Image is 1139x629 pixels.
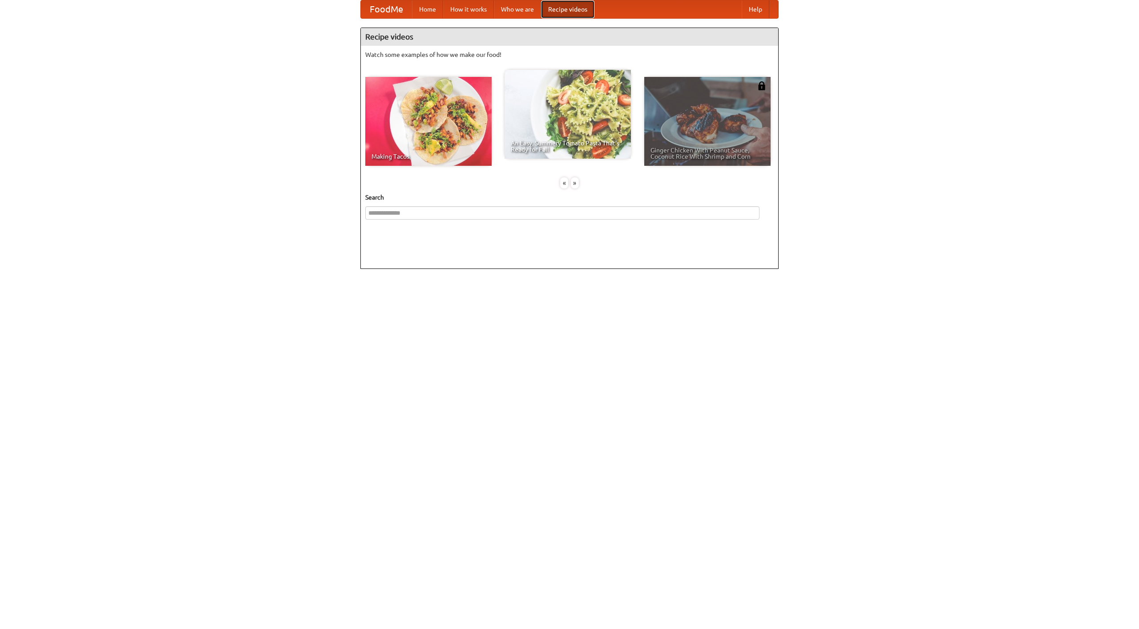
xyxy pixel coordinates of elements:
p: Watch some examples of how we make our food! [365,50,774,59]
a: An Easy, Summery Tomato Pasta That's Ready for Fall [505,70,631,159]
a: Making Tacos [365,77,492,166]
a: Help [742,0,769,18]
a: FoodMe [361,0,412,18]
div: » [571,177,579,188]
span: Making Tacos [372,153,485,160]
img: 483408.png [757,81,766,90]
h4: Recipe videos [361,28,778,46]
a: Who we are [494,0,541,18]
a: Home [412,0,443,18]
a: Recipe videos [541,0,594,18]
div: « [560,177,568,188]
a: How it works [443,0,494,18]
h5: Search [365,193,774,202]
span: An Easy, Summery Tomato Pasta That's Ready for Fall [511,140,625,152]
